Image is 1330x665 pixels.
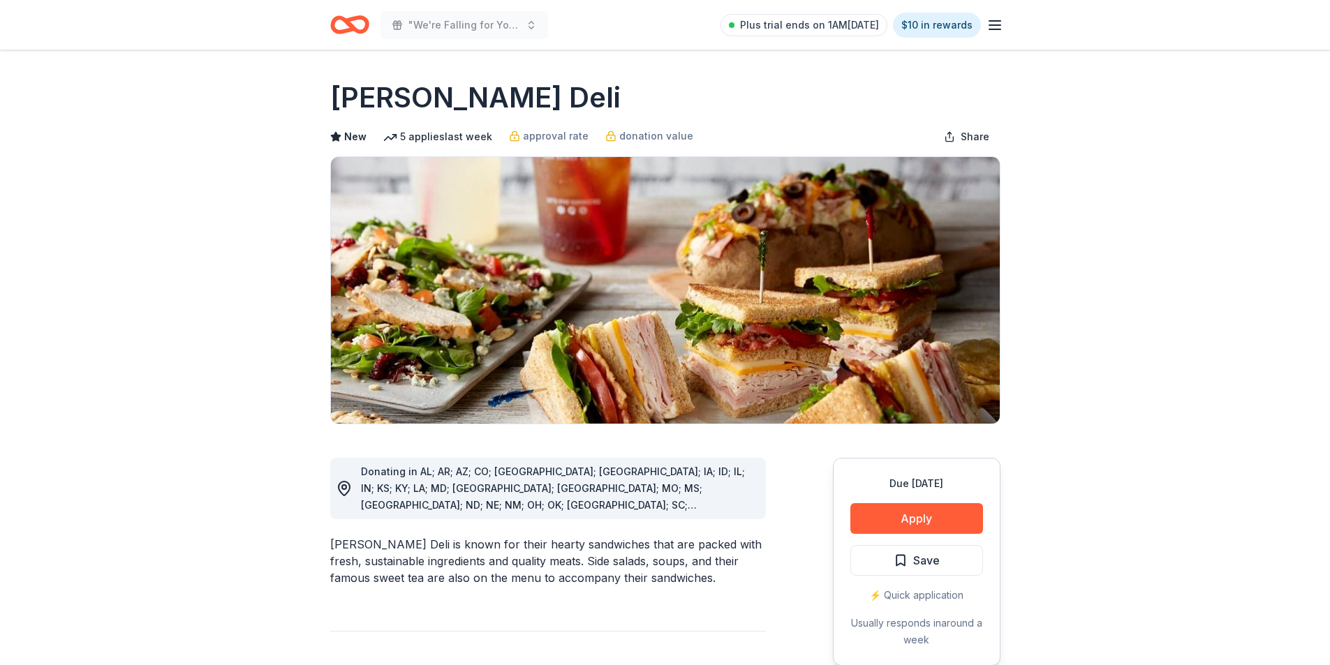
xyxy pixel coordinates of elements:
button: Share [933,123,1000,151]
a: approval rate [509,128,589,144]
button: Save [850,545,983,576]
span: Plus trial ends on 1AM[DATE] [740,17,879,33]
span: approval rate [523,128,589,144]
span: Donating in AL; AR; AZ; CO; [GEOGRAPHIC_DATA]; [GEOGRAPHIC_DATA]; IA; ID; IL; IN; KS; KY; LA; MD;... [361,465,745,528]
div: ⚡️ Quick application [850,587,983,604]
span: "We're Falling for You" Nacho Apple Bar [408,17,520,33]
div: [PERSON_NAME] Deli is known for their hearty sandwiches that are packed with fresh, sustainable i... [330,536,766,586]
button: Apply [850,503,983,534]
div: Usually responds in around a week [850,615,983,648]
div: 5 applies last week [383,128,492,145]
a: donation value [605,128,693,144]
span: New [344,128,367,145]
span: Share [961,128,989,145]
span: Save [913,551,940,569]
span: donation value [619,128,693,144]
div: Due [DATE] [850,475,983,492]
a: Plus trial ends on 1AM[DATE] [721,14,887,36]
a: Home [330,8,369,41]
a: $10 in rewards [893,13,981,38]
button: "We're Falling for You" Nacho Apple Bar [380,11,548,39]
h1: [PERSON_NAME] Deli [330,78,621,117]
img: Image for McAlister's Deli [331,157,1000,424]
